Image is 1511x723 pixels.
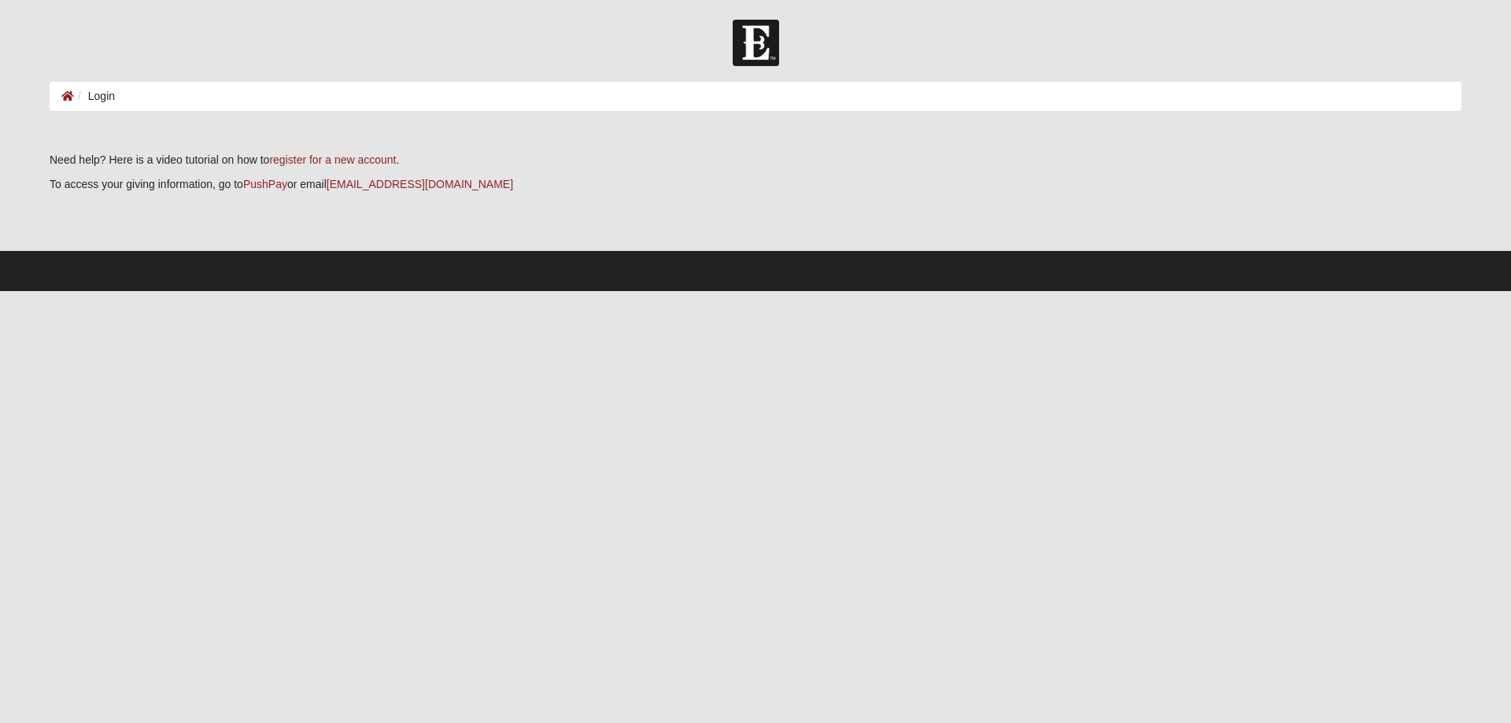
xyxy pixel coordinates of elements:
[327,178,513,190] a: [EMAIL_ADDRESS][DOMAIN_NAME]
[243,178,287,190] a: PushPay
[50,152,1461,168] p: Need help? Here is a video tutorial on how to .
[74,88,115,105] li: Login
[50,176,1461,193] p: To access your giving information, go to or email
[733,20,779,66] img: Church of Eleven22 Logo
[269,153,396,166] a: register for a new account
